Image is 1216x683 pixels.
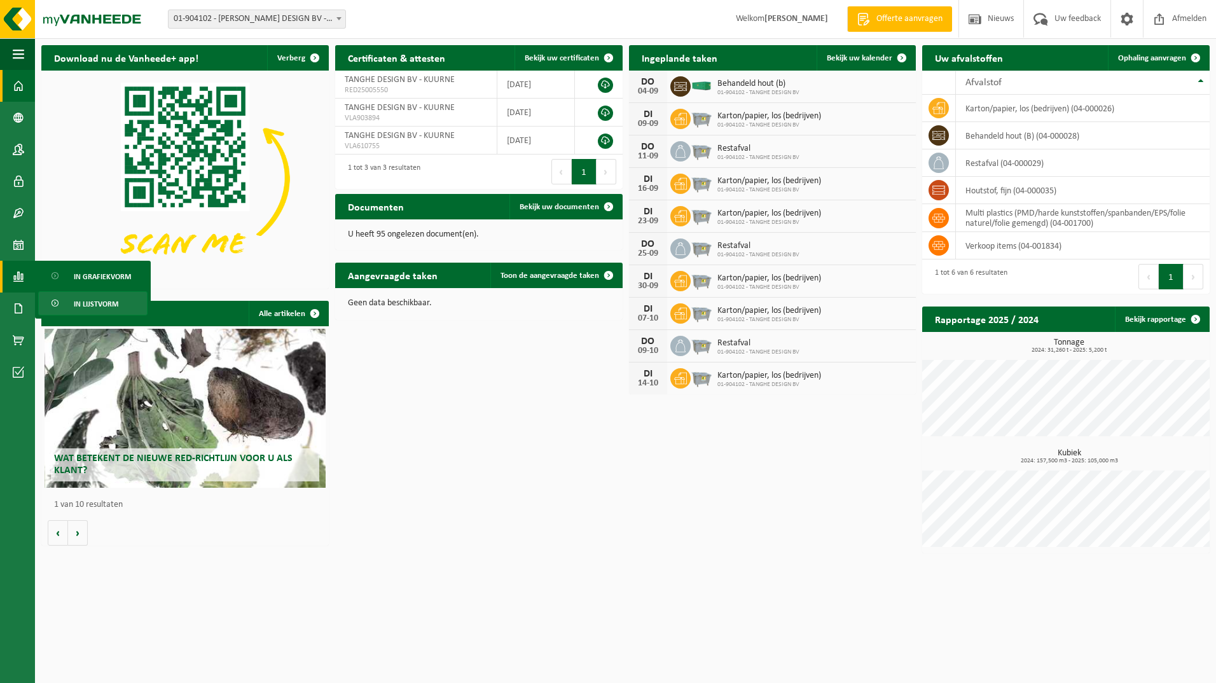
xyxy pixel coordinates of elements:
span: Karton/papier, los (bedrijven) [717,273,821,284]
a: Toon de aangevraagde taken [490,263,621,288]
span: TANGHE DESIGN BV - KUURNE [345,103,455,113]
h2: Uw afvalstoffen [922,45,1016,70]
span: Karton/papier, los (bedrijven) [717,371,821,381]
div: 11-09 [635,152,661,161]
span: 01-904102 - TANGHE DESIGN BV - KUURNE [168,10,346,29]
span: Afvalstof [965,78,1002,88]
div: DI [635,272,661,282]
a: Bekijk uw kalender [817,45,915,71]
img: WB-2500-GAL-GY-01 [691,334,712,355]
div: DO [635,77,661,87]
span: 01-904102 - TANGHE DESIGN BV [717,348,799,356]
div: 16-09 [635,184,661,193]
div: DI [635,369,661,379]
a: In grafiekvorm [38,264,148,288]
div: 04-09 [635,87,661,96]
td: verkoop items (04-001834) [956,232,1210,259]
td: multi plastics (PMD/harde kunststoffen/spanbanden/EPS/folie naturel/folie gemengd) (04-001700) [956,204,1210,232]
h3: Tonnage [929,338,1210,354]
span: Toon de aangevraagde taken [501,272,599,280]
h2: Download nu de Vanheede+ app! [41,45,211,70]
img: Download de VHEPlus App [41,71,329,286]
button: Volgende [68,520,88,546]
span: 01-904102 - TANGHE DESIGN BV [717,154,799,162]
div: DI [635,207,661,217]
td: houtstof, fijn (04-000035) [956,177,1210,204]
h2: Aangevraagde taken [335,263,450,287]
p: Geen data beschikbaar. [348,299,610,308]
a: Bekijk rapportage [1115,307,1208,332]
a: In lijstvorm [38,291,148,315]
span: TANGHE DESIGN BV - KUURNE [345,131,455,141]
h2: Certificaten & attesten [335,45,458,70]
a: Bekijk uw certificaten [515,45,621,71]
span: 01-904102 - TANGHE DESIGN BV [717,219,821,226]
img: WB-2500-GAL-GY-01 [691,204,712,226]
a: Wat betekent de nieuwe RED-richtlijn voor u als klant? [45,329,326,488]
td: karton/papier, los (bedrijven) (04-000026) [956,95,1210,122]
button: Next [1184,264,1203,289]
span: 01-904102 - TANGHE DESIGN BV [717,186,821,194]
span: In lijstvorm [74,292,118,316]
span: 01-904102 - TANGHE DESIGN BV [717,284,821,291]
img: WB-2500-GAL-GY-01 [691,301,712,323]
div: 14-10 [635,379,661,388]
span: Offerte aanvragen [873,13,946,25]
div: 1 tot 6 van 6 resultaten [929,263,1007,291]
span: 01-904102 - TANGHE DESIGN BV [717,121,821,129]
button: Previous [1138,264,1159,289]
img: WB-2500-GAL-GY-01 [691,237,712,258]
div: 09-10 [635,347,661,355]
span: 01-904102 - TANGHE DESIGN BV [717,381,821,389]
span: In grafiekvorm [74,265,131,289]
span: Karton/papier, los (bedrijven) [717,176,821,186]
button: Next [597,159,616,184]
span: 01-904102 - TANGHE DESIGN BV [717,89,799,97]
td: [DATE] [497,99,575,127]
span: Restafval [717,338,799,348]
div: DI [635,304,661,314]
span: Bekijk uw documenten [520,203,599,211]
h3: Kubiek [929,449,1210,464]
button: 1 [572,159,597,184]
img: HK-XC-30-GN-00 [691,79,712,91]
td: [DATE] [497,127,575,155]
span: 2024: 157,500 m3 - 2025: 105,000 m3 [929,458,1210,464]
span: Ophaling aanvragen [1118,54,1186,62]
span: 2024: 31,260 t - 2025: 5,200 t [929,347,1210,354]
a: Bekijk uw documenten [509,194,621,219]
img: WB-2500-GAL-GY-01 [691,366,712,388]
button: Verberg [267,45,328,71]
span: Restafval [717,144,799,154]
div: DO [635,142,661,152]
div: DI [635,174,661,184]
span: RED25005550 [345,85,488,95]
span: Restafval [717,241,799,251]
button: Vorige [48,520,68,546]
span: Wat betekent de nieuwe RED-richtlijn voor u als klant? [54,453,293,476]
div: DI [635,109,661,120]
img: WB-2500-GAL-GY-01 [691,172,712,193]
strong: [PERSON_NAME] [764,14,828,24]
span: 01-904102 - TANGHE DESIGN BV [717,316,821,324]
img: WB-2500-GAL-GY-01 [691,107,712,128]
div: 1 tot 3 van 3 resultaten [342,158,420,186]
td: restafval (04-000029) [956,149,1210,177]
button: Previous [551,159,572,184]
h2: Documenten [335,194,417,219]
div: 07-10 [635,314,661,323]
p: 1 van 10 resultaten [54,500,322,509]
div: 23-09 [635,217,661,226]
span: Bekijk uw certificaten [525,54,599,62]
span: TANGHE DESIGN BV - KUURNE [345,75,455,85]
button: 1 [1159,264,1184,289]
a: Ophaling aanvragen [1108,45,1208,71]
td: behandeld hout (B) (04-000028) [956,122,1210,149]
span: Karton/papier, los (bedrijven) [717,209,821,219]
p: U heeft 95 ongelezen document(en). [348,230,610,239]
img: WB-2500-GAL-GY-01 [691,139,712,161]
span: Karton/papier, los (bedrijven) [717,306,821,316]
span: 01-904102 - TANGHE DESIGN BV - KUURNE [169,10,345,28]
a: Offerte aanvragen [847,6,952,32]
img: WB-2500-GAL-GY-01 [691,269,712,291]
